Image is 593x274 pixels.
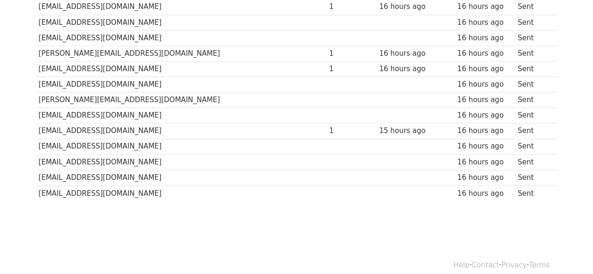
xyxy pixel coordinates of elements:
[457,156,513,167] div: 16 hours ago
[37,123,327,139] td: [EMAIL_ADDRESS][DOMAIN_NAME]
[453,260,469,269] a: Help
[457,188,513,199] div: 16 hours ago
[379,126,453,136] div: 15 hours ago
[37,61,327,77] td: [EMAIL_ADDRESS][DOMAIN_NAME]
[37,92,327,108] td: [PERSON_NAME][EMAIL_ADDRESS][DOMAIN_NAME]
[457,95,513,105] div: 16 hours ago
[457,1,513,12] div: 16 hours ago
[37,45,327,61] td: [PERSON_NAME][EMAIL_ADDRESS][DOMAIN_NAME]
[515,30,551,45] td: Sent
[515,45,551,61] td: Sent
[546,229,593,274] iframe: Chat Widget
[457,48,513,59] div: 16 hours ago
[37,139,327,154] td: [EMAIL_ADDRESS][DOMAIN_NAME]
[457,110,513,121] div: 16 hours ago
[37,170,327,185] td: [EMAIL_ADDRESS][DOMAIN_NAME]
[515,139,551,154] td: Sent
[457,141,513,152] div: 16 hours ago
[37,154,327,170] td: [EMAIL_ADDRESS][DOMAIN_NAME]
[515,123,551,139] td: Sent
[457,64,513,74] div: 16 hours ago
[529,260,549,269] a: Terms
[515,61,551,77] td: Sent
[379,1,453,12] div: 16 hours ago
[37,15,327,30] td: [EMAIL_ADDRESS][DOMAIN_NAME]
[457,17,513,28] div: 16 hours ago
[457,33,513,44] div: 16 hours ago
[457,126,513,136] div: 16 hours ago
[329,48,375,59] div: 1
[379,48,453,59] div: 16 hours ago
[37,185,327,200] td: [EMAIL_ADDRESS][DOMAIN_NAME]
[457,172,513,183] div: 16 hours ago
[501,260,526,269] a: Privacy
[329,64,375,74] div: 1
[515,108,551,123] td: Sent
[37,30,327,45] td: [EMAIL_ADDRESS][DOMAIN_NAME]
[515,92,551,108] td: Sent
[515,77,551,92] td: Sent
[379,64,453,74] div: 16 hours ago
[515,170,551,185] td: Sent
[329,126,375,136] div: 1
[37,77,327,92] td: [EMAIL_ADDRESS][DOMAIN_NAME]
[515,185,551,200] td: Sent
[457,79,513,90] div: 16 hours ago
[515,15,551,30] td: Sent
[472,260,499,269] a: Contact
[329,1,375,12] div: 1
[515,154,551,170] td: Sent
[37,108,327,123] td: [EMAIL_ADDRESS][DOMAIN_NAME]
